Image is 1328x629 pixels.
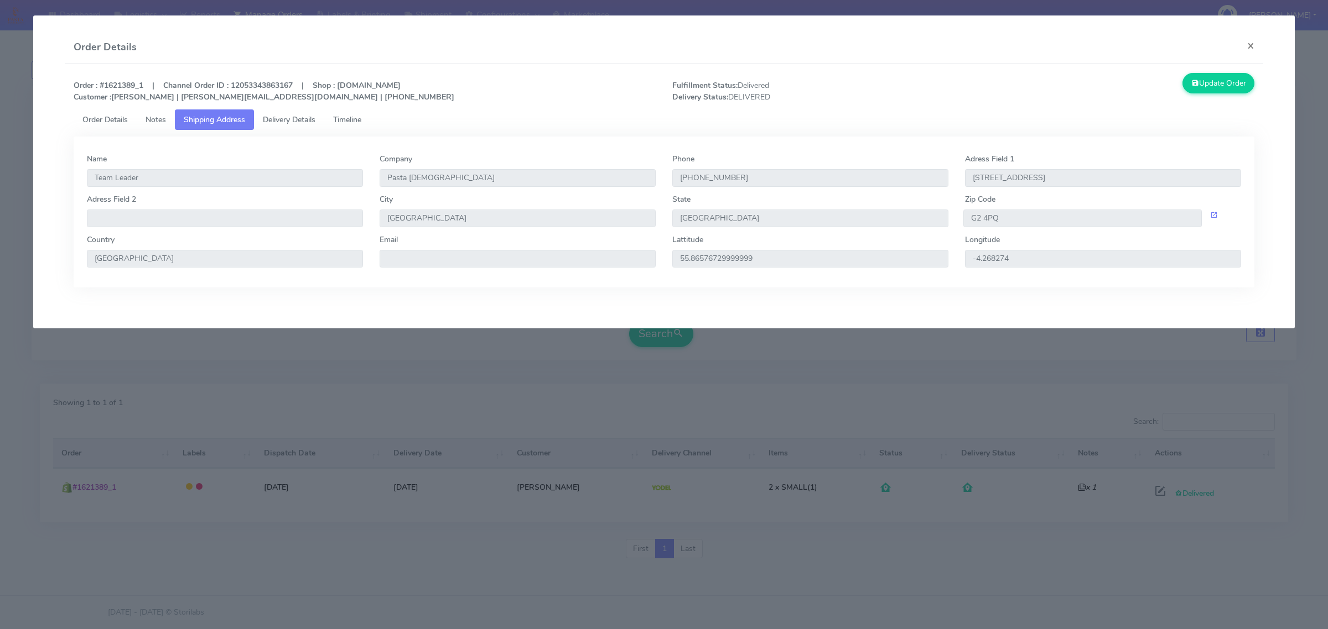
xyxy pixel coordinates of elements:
label: Phone [672,153,694,165]
label: City [380,193,393,205]
strong: Customer : [74,92,111,102]
strong: Delivery Status: [672,92,728,102]
label: Adress Field 1 [965,153,1014,165]
span: Timeline [333,114,361,125]
strong: Fulfillment Status: [672,80,738,91]
label: Zip Code [965,193,995,205]
label: Company [380,153,412,165]
label: Email [380,234,398,245]
span: Delivered DELIVERED [664,80,963,103]
button: Close [1238,31,1263,60]
strong: Order : #1621389_1 | Channel Order ID : 12053343863167 | Shop : [DOMAIN_NAME] [PERSON_NAME] | [PE... [74,80,454,102]
span: Notes [146,114,166,125]
span: Order Details [82,114,128,125]
h4: Order Details [74,40,137,55]
label: Longitude [965,234,1000,245]
ul: Tabs [74,109,1254,130]
span: Delivery Details [263,114,315,125]
span: Shipping Address [184,114,245,125]
label: Country [87,234,115,245]
label: Name [87,153,107,165]
button: Update Order [1182,73,1254,93]
label: Adress Field 2 [87,193,136,205]
label: Lattitude [672,234,703,245]
label: State [672,193,691,205]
